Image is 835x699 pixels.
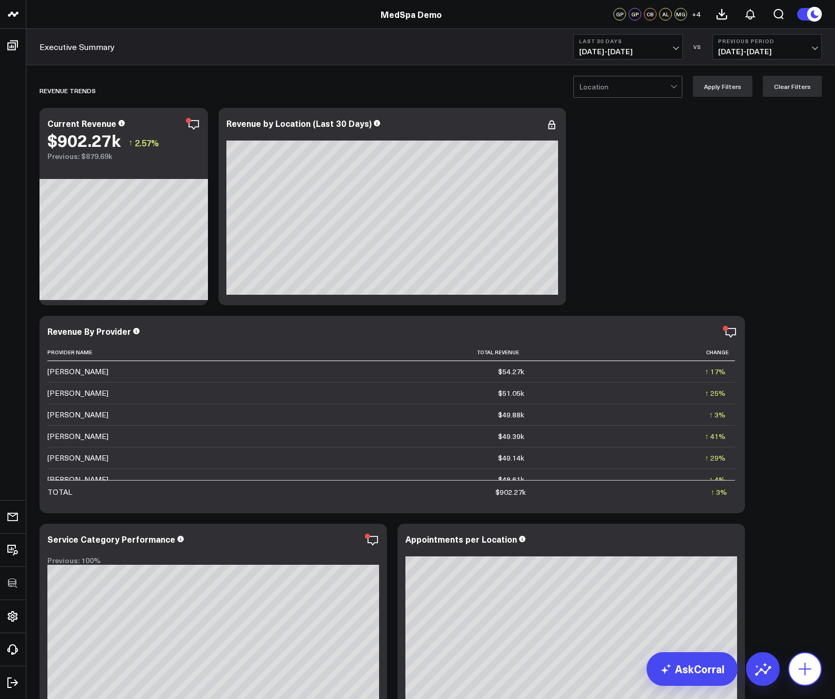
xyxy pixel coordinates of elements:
[135,137,159,148] span: 2.57%
[659,8,672,21] div: AL
[47,131,121,149] div: $902.27k
[47,366,108,377] div: [PERSON_NAME]
[688,44,707,50] div: VS
[705,388,725,398] div: ↑ 25%
[709,410,725,420] div: ↑ 3%
[693,76,752,97] button: Apply Filters
[47,410,108,420] div: [PERSON_NAME]
[498,388,524,398] div: $51.05k
[47,117,116,129] div: Current Revenue
[573,34,683,59] button: Last 30 Days[DATE]-[DATE]
[629,8,641,21] div: GP
[690,8,702,21] button: +4
[153,344,534,361] th: Total Revenue
[498,474,524,485] div: $48.61k
[47,431,108,442] div: [PERSON_NAME]
[39,41,115,53] a: Executive Summary
[47,556,379,565] div: Previous: 100%
[47,474,108,485] div: [PERSON_NAME]
[579,38,677,44] b: Last 30 Days
[711,487,727,497] div: ↑ 3%
[226,117,372,129] div: Revenue by Location (Last 30 Days)
[47,344,153,361] th: Provider Name
[381,8,442,20] a: MedSpa Demo
[47,487,72,497] div: TOTAL
[705,431,725,442] div: ↑ 41%
[718,38,816,44] b: Previous Period
[498,410,524,420] div: $49.88k
[47,325,131,337] div: Revenue By Provider
[47,533,175,545] div: Service Category Performance
[709,474,725,485] div: ↑ 4%
[39,78,96,103] div: REVENUE TRENDS
[47,388,108,398] div: [PERSON_NAME]
[644,8,657,21] div: CB
[495,487,526,497] div: $902.27k
[405,533,517,545] div: Appointments per Location
[47,453,108,463] div: [PERSON_NAME]
[579,47,677,56] span: [DATE] - [DATE]
[705,366,725,377] div: ↑ 17%
[718,47,816,56] span: [DATE] - [DATE]
[128,136,133,149] span: ↑
[47,152,200,161] div: Previous: $879.69k
[498,453,524,463] div: $49.14k
[647,652,738,686] a: AskCorral
[763,76,822,97] button: Clear Filters
[712,34,822,59] button: Previous Period[DATE]-[DATE]
[674,8,687,21] div: MG
[498,366,524,377] div: $54.27k
[692,11,701,18] span: + 4
[613,8,626,21] div: GP
[705,453,725,463] div: ↑ 29%
[534,344,735,361] th: Change
[498,431,524,442] div: $49.39k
